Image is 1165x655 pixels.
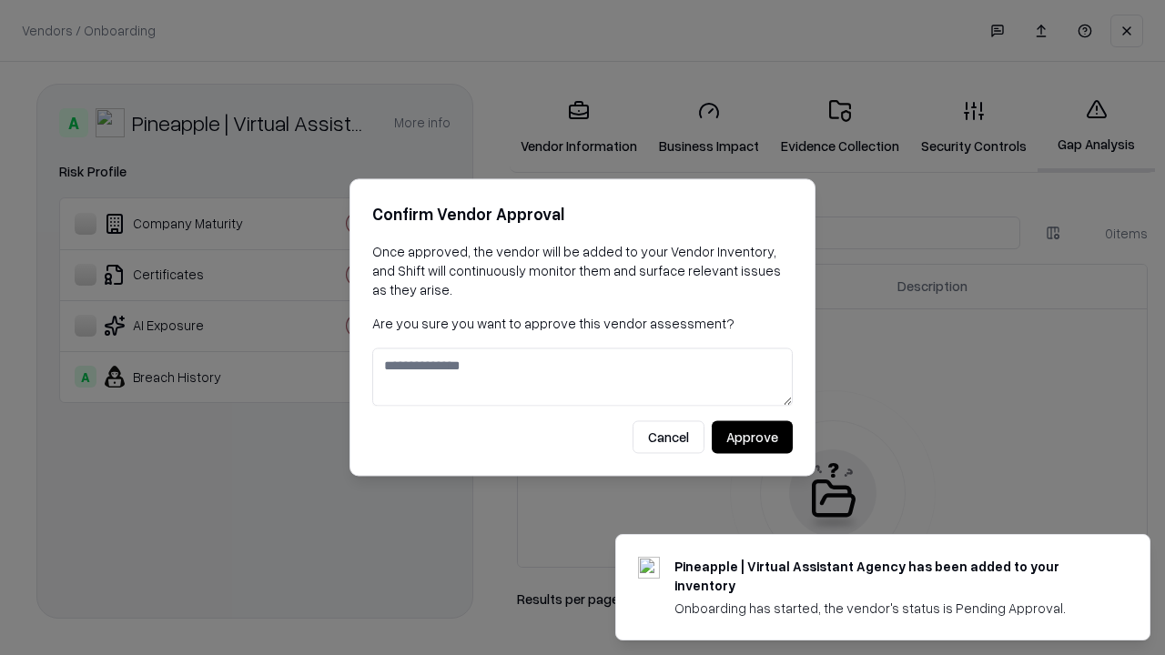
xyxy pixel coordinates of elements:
p: Are you sure you want to approve this vendor assessment? [372,314,793,333]
button: Approve [712,421,793,454]
p: Once approved, the vendor will be added to your Vendor Inventory, and Shift will continuously mon... [372,242,793,299]
img: trypineapple.com [638,557,660,579]
h2: Confirm Vendor Approval [372,201,793,227]
div: Onboarding has started, the vendor's status is Pending Approval. [674,599,1106,618]
button: Cancel [633,421,704,454]
div: Pineapple | Virtual Assistant Agency has been added to your inventory [674,557,1106,595]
